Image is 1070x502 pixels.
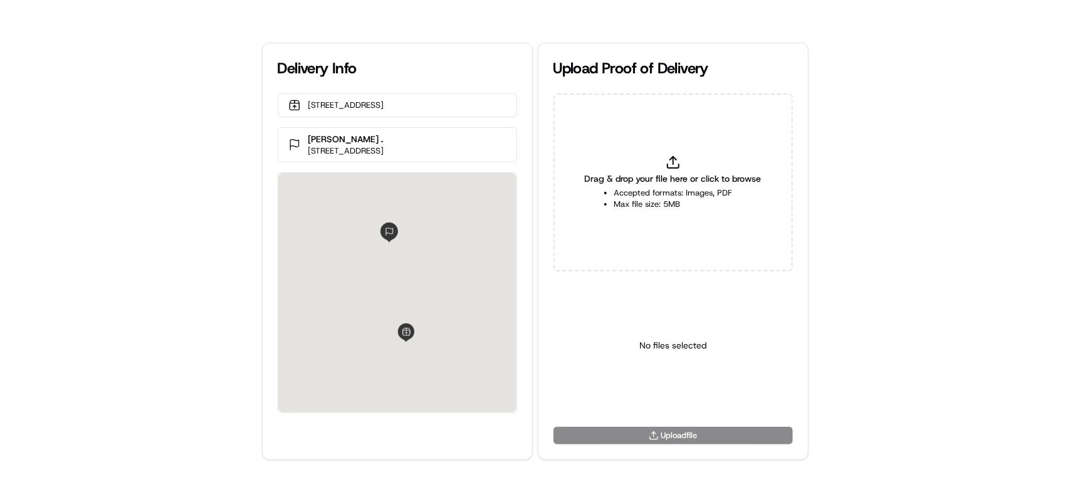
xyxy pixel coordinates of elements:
div: Upload Proof of Delivery [553,58,793,78]
li: Max file size: 5MB [614,199,732,210]
span: Drag & drop your file here or click to browse [585,172,762,185]
p: [STREET_ADDRESS] [308,100,384,111]
p: [PERSON_NAME] . [308,133,384,145]
p: [STREET_ADDRESS] [308,145,384,157]
li: Accepted formats: Images, PDF [614,187,732,199]
p: No files selected [639,339,706,352]
div: Delivery Info [278,58,517,78]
